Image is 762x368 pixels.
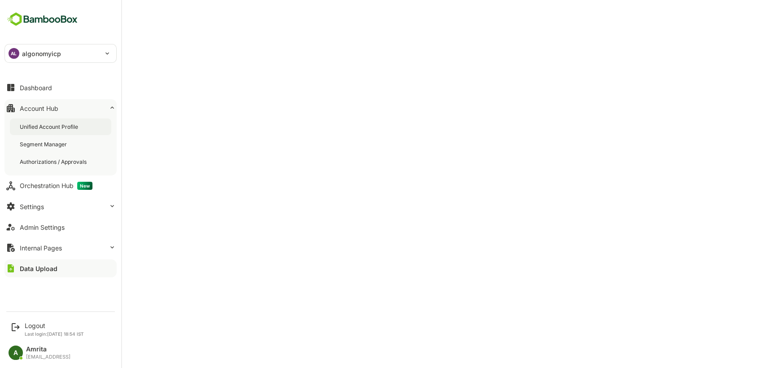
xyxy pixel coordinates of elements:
[20,84,52,92] div: Dashboard
[20,158,88,166] div: Authorizations / Approvals
[20,182,92,190] div: Orchestration Hub
[20,265,57,272] div: Data Upload
[9,346,23,360] div: A
[4,11,80,28] img: BambooboxFullLogoMark.5f36c76dfaba33ec1ec1367b70bb1252.svg
[4,197,117,215] button: Settings
[26,346,70,353] div: Amrita
[4,99,117,117] button: Account Hub
[22,49,61,58] p: algonomyicp
[25,331,84,337] p: Last login: [DATE] 18:54 IST
[77,182,92,190] span: New
[9,48,19,59] div: AL
[20,123,80,131] div: Unified Account Profile
[20,105,58,112] div: Account Hub
[25,322,84,329] div: Logout
[4,218,117,236] button: Admin Settings
[4,259,117,277] button: Data Upload
[20,140,69,148] div: Segment Manager
[4,79,117,96] button: Dashboard
[26,354,70,360] div: [EMAIL_ADDRESS]
[5,44,116,62] div: ALalgonomyicp
[4,239,117,257] button: Internal Pages
[20,203,44,210] div: Settings
[4,177,117,195] button: Orchestration HubNew
[20,223,65,231] div: Admin Settings
[20,244,62,252] div: Internal Pages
